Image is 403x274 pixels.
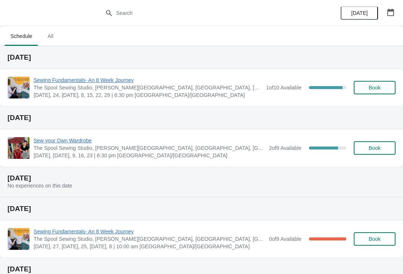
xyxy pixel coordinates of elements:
[8,228,29,250] img: Sewing Fundamentals- An 8 Week Journey | The Spool Sewing Studio, Fitzgerald Avenue, Courtenay, B...
[34,243,265,250] span: [DATE], 27, [DATE], 25, [DATE], 8 | 10:00 am [GEOGRAPHIC_DATA]/[GEOGRAPHIC_DATA]
[8,77,29,98] img: Sewing Fundamentals- An 8 Week Journey | The Spool Sewing Studio, Fitzgerald Avenue, Courtenay, B...
[4,29,38,43] span: Schedule
[7,265,396,273] h2: [DATE]
[7,205,396,212] h2: [DATE]
[34,91,262,99] span: [DATE], 24, [DATE], 8, 15, 22, 29 | 6:30 pm [GEOGRAPHIC_DATA]/[GEOGRAPHIC_DATA]
[341,6,378,20] button: [DATE]
[8,137,29,159] img: Sew your Own Wardrobe | The Spool Sewing Studio, Fitzgerald Avenue, Courtenay, BC, Canada | 6:30 ...
[351,10,368,16] span: [DATE]
[34,144,265,152] span: The Spool Sewing Studio, [PERSON_NAME][GEOGRAPHIC_DATA], [GEOGRAPHIC_DATA], [GEOGRAPHIC_DATA], [G...
[7,54,396,61] h2: [DATE]
[7,174,396,182] h2: [DATE]
[269,236,302,242] span: 0 of 9 Available
[369,236,381,242] span: Book
[34,84,262,91] span: The Spool Sewing Studio, [PERSON_NAME][GEOGRAPHIC_DATA], [GEOGRAPHIC_DATA], [GEOGRAPHIC_DATA], [G...
[354,81,396,94] button: Book
[369,85,381,91] span: Book
[354,232,396,246] button: Book
[354,141,396,155] button: Book
[41,29,60,43] span: All
[269,145,302,151] span: 2 of 9 Available
[116,6,302,20] input: Search
[369,145,381,151] span: Book
[34,76,262,84] span: Sewing Fundamentals- An 8 Week Journey
[7,183,72,189] span: No experiences on this date
[34,152,265,159] span: [DATE], [DATE], 9, 16, 23 | 6:30 pm [GEOGRAPHIC_DATA]/[GEOGRAPHIC_DATA]
[34,228,265,235] span: Sewing Fundamentals- An 8 Week Journey
[34,235,265,243] span: The Spool Sewing Studio, [PERSON_NAME][GEOGRAPHIC_DATA], [GEOGRAPHIC_DATA], [GEOGRAPHIC_DATA], [G...
[266,85,302,91] span: 1 of 10 Available
[7,114,396,122] h2: [DATE]
[34,137,265,144] span: Sew your Own Wardrobe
